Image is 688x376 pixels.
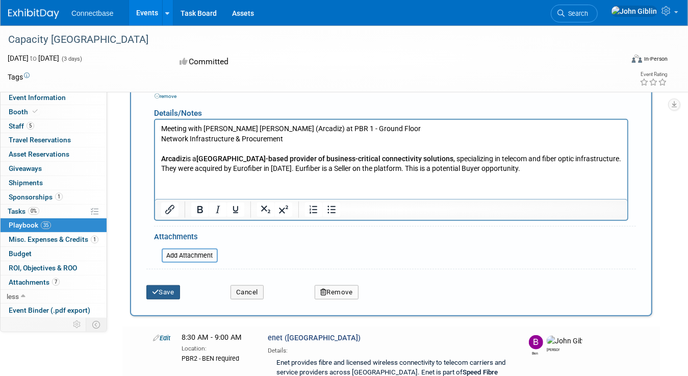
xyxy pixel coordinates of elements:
[1,119,107,133] a: Staff5
[86,318,107,331] td: Toggle Event Tabs
[315,285,359,299] button: Remove
[68,318,86,331] td: Personalize Event Tab Strip
[1,247,107,261] a: Budget
[1,105,107,119] a: Booth
[28,207,39,215] span: 0%
[52,278,60,286] span: 7
[547,346,559,353] div: John Giblin
[611,6,657,17] img: John Giblin
[27,122,34,130] span: 5
[182,353,252,363] div: PBR2 - BEN required
[1,205,107,218] a: Tasks0%
[146,285,180,299] button: Save
[1,233,107,246] a: Misc. Expenses & Credits1
[275,203,292,217] button: Superscript
[1,91,107,105] a: Event Information
[9,108,40,116] span: Booth
[1,147,107,161] a: Asset Reservations
[305,203,322,217] button: Numbered list
[1,133,107,147] a: Travel Reservations
[155,93,176,99] a: remove
[9,150,69,158] span: Asset Reservations
[570,53,668,68] div: Event Format
[640,72,667,77] div: Event Rating
[9,306,90,314] span: Event Binder (.pdf export)
[8,54,59,62] span: [DATE] [DATE]
[5,31,611,49] div: Capacity [GEOGRAPHIC_DATA]
[176,53,386,71] div: Committed
[529,349,542,356] div: Ben Edmond
[231,285,264,299] button: Cancel
[33,109,38,114] i: Booth reservation complete
[9,264,77,272] span: ROI, Objectives & ROO
[1,290,107,304] a: less
[1,176,107,190] a: Shipments
[9,221,51,229] span: Playbook
[1,162,107,176] a: Giveaways
[8,72,30,82] td: Tags
[9,193,63,201] span: Sponsorships
[91,236,98,243] span: 1
[268,343,511,355] div: Details:
[9,235,98,243] span: Misc. Expenses & Credits
[9,249,32,258] span: Budget
[161,203,179,217] button: Insert/edit link
[9,164,42,172] span: Giveaways
[71,9,114,17] span: Connectbase
[8,9,59,19] img: ExhibitDay
[61,56,82,62] span: (3 days)
[41,221,51,229] span: 35
[529,335,543,349] img: Ben Edmond
[565,10,588,17] span: Search
[632,55,642,63] img: Format-Inperson.png
[1,304,107,317] a: Event Binder (.pdf export)
[7,292,19,300] span: less
[551,5,598,22] a: Search
[155,120,627,199] iframe: Rich Text Area
[55,193,63,200] span: 1
[9,122,34,130] span: Staff
[1,218,107,232] a: Playbook35
[182,333,242,342] span: 8:30 AM - 9:00 AM
[191,203,209,217] button: Bold
[154,100,628,119] div: Details/Notes
[268,334,361,342] span: enet ([GEOGRAPHIC_DATA])
[1,275,107,289] a: Attachments7
[1,261,107,275] a: ROI, Objectives & ROO
[9,278,60,286] span: Attachments
[644,55,668,63] div: In-Person
[1,190,107,204] a: Sponsorships1
[227,203,244,217] button: Underline
[9,93,66,102] span: Event Information
[29,54,38,62] span: to
[154,232,218,245] div: Attachments
[9,179,43,187] span: Shipments
[153,334,170,342] a: Edit
[547,336,582,346] img: John Giblin
[8,207,39,215] span: Tasks
[209,203,226,217] button: Italic
[9,136,71,144] span: Travel Reservations
[257,203,274,217] button: Subscript
[323,203,340,217] button: Bullet list
[182,343,252,353] div: Location:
